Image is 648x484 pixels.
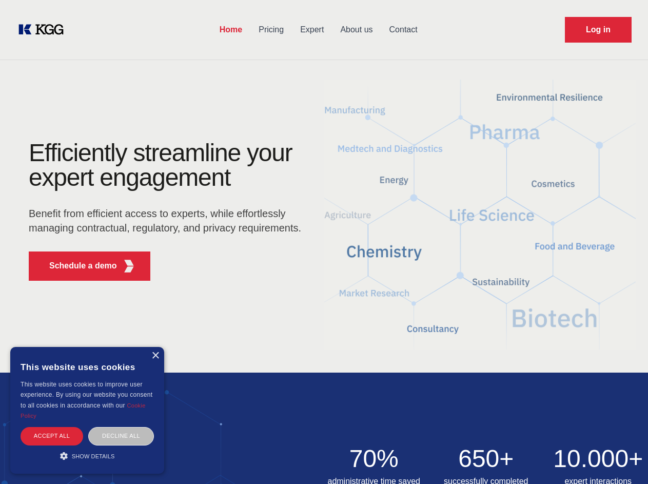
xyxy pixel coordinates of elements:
h2: 70% [324,447,424,471]
div: This website uses cookies [21,355,154,379]
div: Decline all [88,427,154,445]
span: Show details [72,453,115,459]
img: KGG Fifth Element RED [123,260,135,273]
div: Show details [21,451,154,461]
h2: 650+ [436,447,536,471]
div: Accept all [21,427,83,445]
a: About us [332,16,381,43]
p: Benefit from efficient access to experts, while effortlessly managing contractual, regulatory, an... [29,206,308,235]
a: Request Demo [565,17,632,43]
a: Cookie Policy [21,402,146,419]
h1: Efficiently streamline your expert engagement [29,141,308,190]
div: Close [151,352,159,360]
button: Schedule a demoKGG Fifth Element RED [29,251,150,281]
img: KGG Fifth Element RED [324,67,636,362]
a: Home [211,16,250,43]
span: This website uses cookies to improve user experience. By using our website you consent to all coo... [21,381,152,409]
a: KOL Knowledge Platform: Talk to Key External Experts (KEE) [16,22,72,38]
a: Expert [292,16,332,43]
p: Schedule a demo [49,260,117,272]
a: Pricing [250,16,292,43]
a: Contact [381,16,426,43]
